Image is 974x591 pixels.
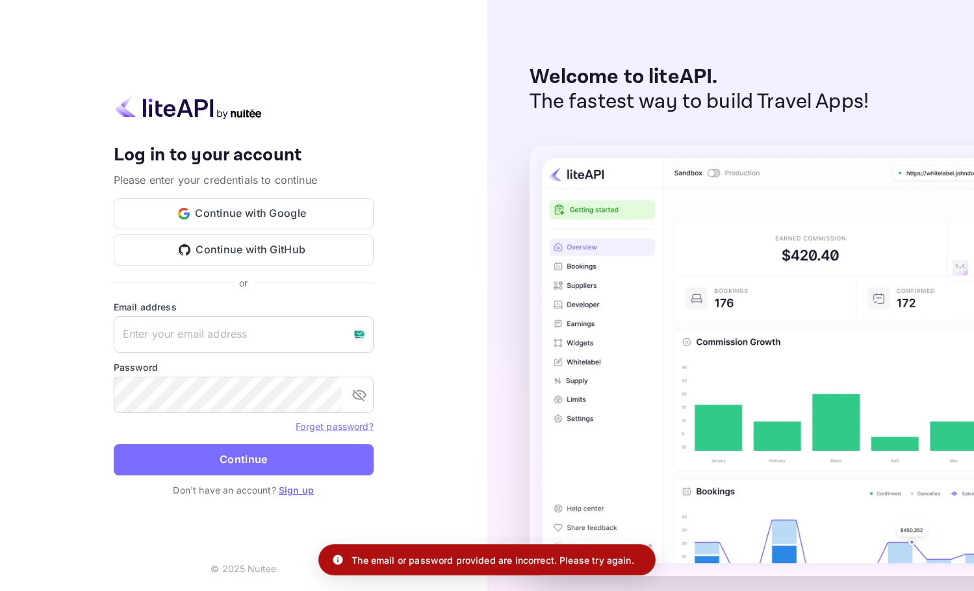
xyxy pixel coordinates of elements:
[114,360,374,374] label: Password
[114,234,374,266] button: Continue with GitHub
[114,300,374,314] label: Email address
[114,172,374,188] p: Please enter your credentials to continue
[530,90,869,114] p: The fastest way to build Travel Apps!
[530,65,869,90] p: Welcome to liteAPI.
[279,484,314,496] a: Sign up
[114,316,374,353] input: Enter your email address
[352,553,634,567] p: The email or password provided are incorrect. Please try again.
[296,421,373,432] a: Forget password?
[296,420,373,433] a: Forget password?
[114,444,374,475] button: Continue
[114,198,374,229] button: Continue with Google
[346,382,372,408] button: toggle password visibility
[114,144,374,167] h4: Log in to your account
[114,483,374,497] p: Don't have an account?
[239,276,248,290] p: or
[211,562,276,575] p: © 2025 Nuitee
[114,94,263,119] img: liteapi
